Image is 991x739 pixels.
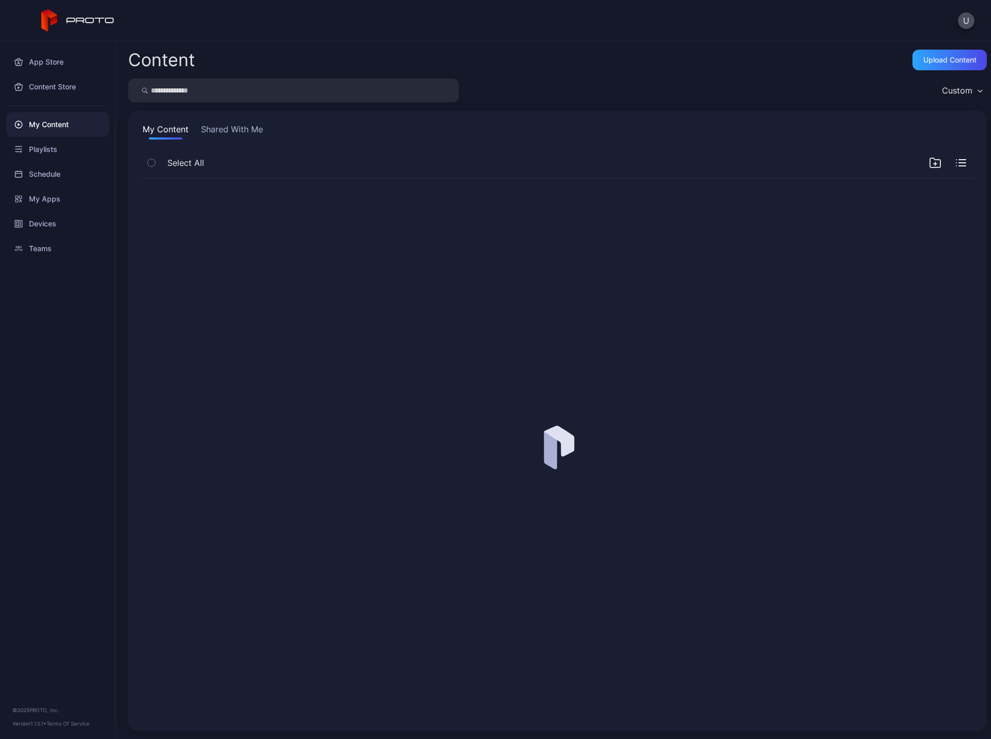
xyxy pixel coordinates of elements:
[6,236,109,261] a: Teams
[141,123,191,140] button: My Content
[6,211,109,236] a: Devices
[6,162,109,187] a: Schedule
[6,50,109,74] a: App Store
[6,112,109,137] a: My Content
[199,123,265,140] button: Shared With Me
[942,85,972,96] div: Custom
[912,50,987,70] button: Upload Content
[923,56,977,64] div: Upload Content
[6,187,109,211] a: My Apps
[47,720,89,727] a: Terms Of Service
[6,74,109,99] a: Content Store
[128,51,195,69] div: Content
[12,720,47,727] span: Version 1.13.1 •
[958,12,974,29] button: U
[167,157,204,169] span: Select All
[12,706,103,714] div: © 2025 PROTO, Inc.
[6,137,109,162] a: Playlists
[937,79,987,102] button: Custom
